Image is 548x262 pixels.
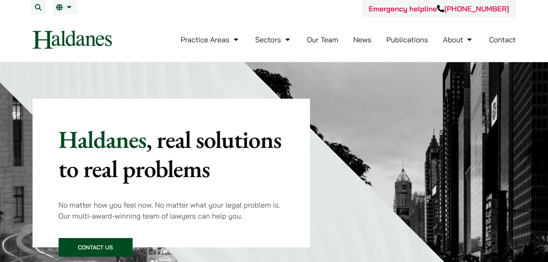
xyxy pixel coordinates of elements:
[56,4,74,11] a: EN
[489,35,516,44] a: Contact
[307,35,338,44] a: Our Team
[59,125,284,183] p: Haldanes
[59,123,282,184] mark: , real solutions to real problems
[369,4,509,13] a: Emergency helpline[PHONE_NUMBER]
[181,35,240,44] a: Practice Areas
[386,35,428,44] a: Publications
[59,238,133,257] a: Contact Us
[353,35,371,44] a: News
[443,35,474,44] a: About
[59,199,284,221] p: No matter how you feel now. No matter what your legal problem is. Our multi-award-winning team of...
[255,35,292,44] a: Sectors
[33,30,112,49] img: Logo of Haldanes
